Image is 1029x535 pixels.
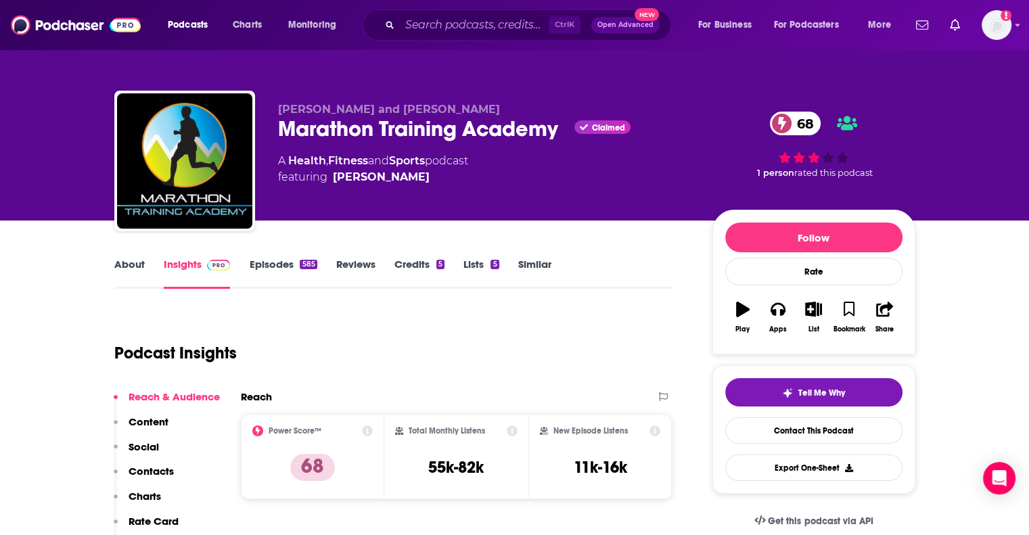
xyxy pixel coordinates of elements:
[982,10,1011,40] img: User Profile
[129,390,220,403] p: Reach & Audience
[911,14,934,37] a: Show notifications dropdown
[375,9,684,41] div: Search podcasts, credits, & more...
[867,293,902,342] button: Share
[224,14,270,36] a: Charts
[129,515,179,528] p: Rate Card
[769,325,787,333] div: Apps
[635,8,659,21] span: New
[207,260,231,271] img: Podchaser Pro
[129,490,161,503] p: Charts
[114,440,159,465] button: Social
[549,16,580,34] span: Ctrl K
[278,169,468,185] span: featuring
[725,378,902,406] button: tell me why sparkleTell Me Why
[249,258,317,289] a: Episodes585
[168,16,208,34] span: Podcasts
[278,103,500,116] span: [PERSON_NAME] and [PERSON_NAME]
[982,10,1011,40] span: Logged in as GregKubie
[808,325,819,333] div: List
[11,12,141,38] img: Podchaser - Follow, Share and Rate Podcasts
[278,153,468,185] div: A podcast
[553,426,628,436] h2: New Episode Listens
[796,293,831,342] button: List
[409,426,485,436] h2: Total Monthly Listens
[436,260,444,269] div: 5
[400,14,549,36] input: Search podcasts, credits, & more...
[490,260,499,269] div: 5
[368,154,389,167] span: and
[760,293,796,342] button: Apps
[765,14,859,36] button: open menu
[114,343,237,363] h1: Podcast Insights
[129,415,168,428] p: Content
[574,457,627,478] h3: 11k-16k
[158,14,225,36] button: open menu
[774,16,839,34] span: For Podcasters
[428,457,484,478] h3: 55k-82k
[859,14,908,36] button: open menu
[783,112,821,135] span: 68
[518,258,551,289] a: Similar
[592,124,625,131] span: Claimed
[794,168,873,178] span: rated this podcast
[833,325,865,333] div: Bookmark
[333,169,430,185] a: Trevor Spencer
[279,14,354,36] button: open menu
[164,258,231,289] a: InsightsPodchaser Pro
[982,10,1011,40] button: Show profile menu
[757,168,794,178] span: 1 person
[288,16,336,34] span: Monitoring
[326,154,328,167] span: ,
[129,440,159,453] p: Social
[725,223,902,252] button: Follow
[712,103,915,187] div: 68 1 personrated this podcast
[288,154,326,167] a: Health
[1001,10,1011,21] svg: Add a profile image
[689,14,769,36] button: open menu
[798,388,845,398] span: Tell Me Why
[698,16,752,34] span: For Business
[394,258,444,289] a: Credits5
[782,388,793,398] img: tell me why sparkle
[983,462,1015,494] div: Open Intercom Messenger
[269,426,321,436] h2: Power Score™
[591,17,660,33] button: Open AdvancedNew
[114,258,145,289] a: About
[114,415,168,440] button: Content
[597,22,654,28] span: Open Advanced
[241,390,272,403] h2: Reach
[336,258,375,289] a: Reviews
[114,490,161,515] button: Charts
[875,325,894,333] div: Share
[117,93,252,229] img: Marathon Training Academy
[129,465,174,478] p: Contacts
[868,16,891,34] span: More
[725,455,902,481] button: Export One-Sheet
[463,258,499,289] a: Lists5
[300,260,317,269] div: 585
[725,417,902,444] a: Contact This Podcast
[770,112,821,135] a: 68
[831,293,867,342] button: Bookmark
[114,465,174,490] button: Contacts
[725,293,760,342] button: Play
[768,515,873,527] span: Get this podcast via API
[328,154,368,167] a: Fitness
[944,14,965,37] a: Show notifications dropdown
[735,325,750,333] div: Play
[389,154,425,167] a: Sports
[114,390,220,415] button: Reach & Audience
[725,258,902,285] div: Rate
[290,454,335,481] p: 68
[233,16,262,34] span: Charts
